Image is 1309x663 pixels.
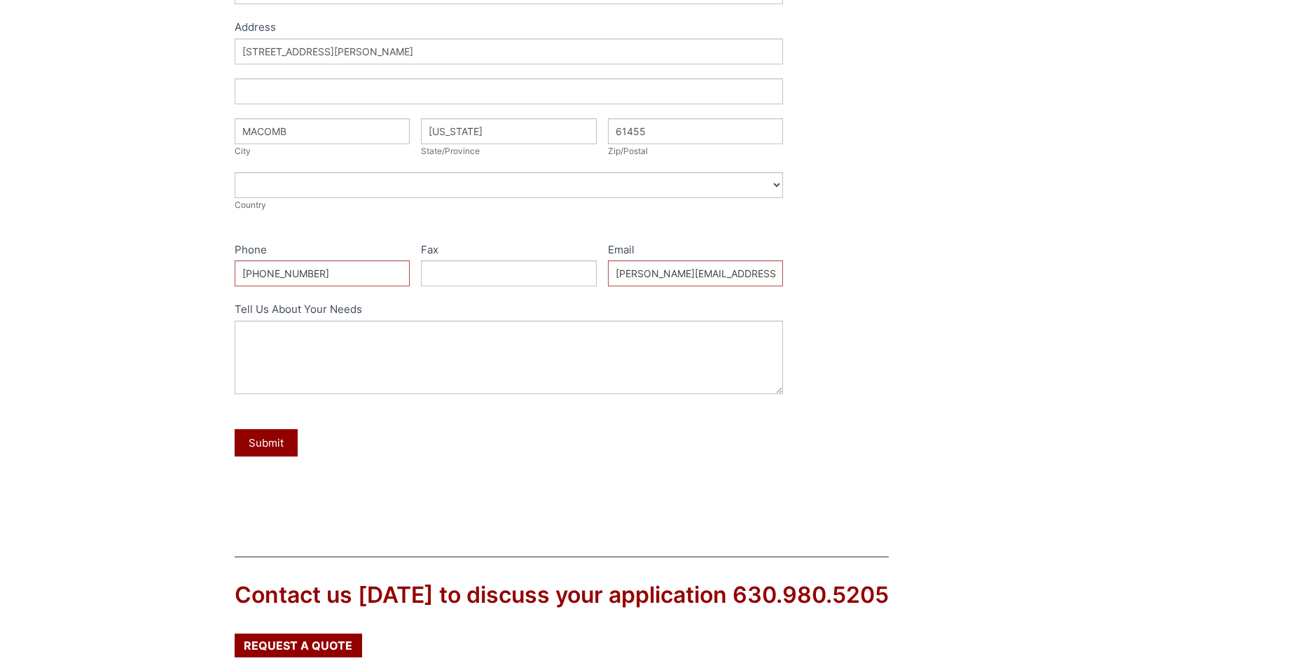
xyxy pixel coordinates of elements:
[244,640,352,651] span: Request a Quote
[235,580,889,611] div: Contact us [DATE] to discuss your application 630.980.5205
[235,429,298,456] button: Submit
[421,144,597,158] div: State/Province
[235,300,784,321] label: Tell Us About Your Needs
[235,198,784,212] div: Country
[235,144,410,158] div: City
[421,241,597,261] label: Fax
[235,18,784,39] div: Address
[235,241,410,261] label: Phone
[235,634,362,657] a: Request a Quote
[608,241,784,261] label: Email
[608,144,784,158] div: Zip/Postal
